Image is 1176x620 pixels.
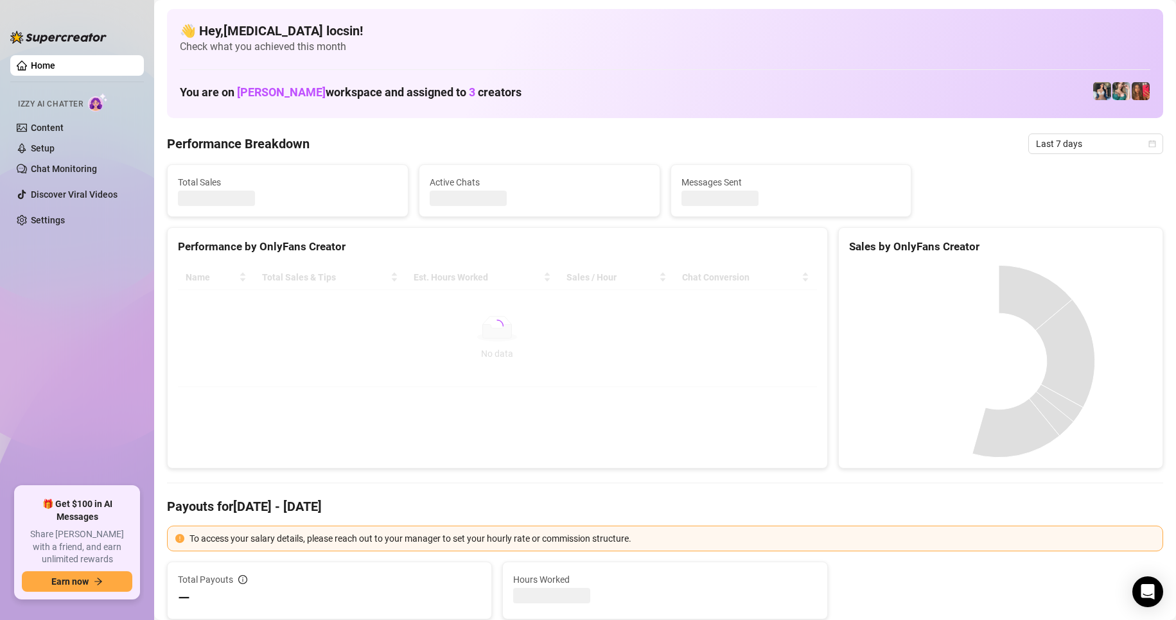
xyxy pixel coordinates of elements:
span: Share [PERSON_NAME] with a friend, and earn unlimited rewards [22,528,132,566]
a: Settings [31,215,65,225]
span: 3 [469,85,475,99]
span: Check what you achieved this month [180,40,1150,54]
img: AI Chatter [88,93,108,112]
h1: You are on workspace and assigned to creators [180,85,522,99]
span: — [178,588,190,608]
span: Hours Worked [513,573,816,587]
span: Messages Sent [681,175,901,189]
div: To access your salary details, please reach out to your manager to set your hourly rate or commis... [189,531,1155,546]
div: Performance by OnlyFans Creator [178,238,817,255]
span: Izzy AI Chatter [18,98,83,110]
a: Setup [31,143,55,153]
span: loading [488,316,506,334]
img: Katy [1093,82,1111,100]
span: [PERSON_NAME] [237,85,326,99]
a: Content [31,123,64,133]
span: 🎁 Get $100 in AI Messages [22,498,132,523]
span: Total Payouts [178,573,233,587]
img: logo-BBDzfeDw.svg [10,31,107,44]
h4: 👋 Hey, [MEDICAL_DATA] locsin ! [180,22,1150,40]
span: info-circle [238,575,247,584]
h4: Payouts for [DATE] - [DATE] [167,497,1163,515]
span: Earn now [51,576,89,587]
a: Home [31,60,55,71]
div: Sales by OnlyFans Creator [849,238,1152,255]
img: Zaddy [1112,82,1130,100]
h4: Performance Breakdown [167,135,310,153]
span: arrow-right [94,577,103,586]
span: calendar [1148,140,1156,148]
button: Earn nowarrow-right [22,571,132,592]
span: exclamation-circle [175,534,184,543]
span: Last 7 days [1036,134,1155,153]
a: Discover Viral Videos [31,189,118,200]
div: Open Intercom Messenger [1132,576,1163,607]
img: Bella [1132,82,1150,100]
a: Chat Monitoring [31,164,97,174]
span: Total Sales [178,175,398,189]
span: Active Chats [430,175,649,189]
